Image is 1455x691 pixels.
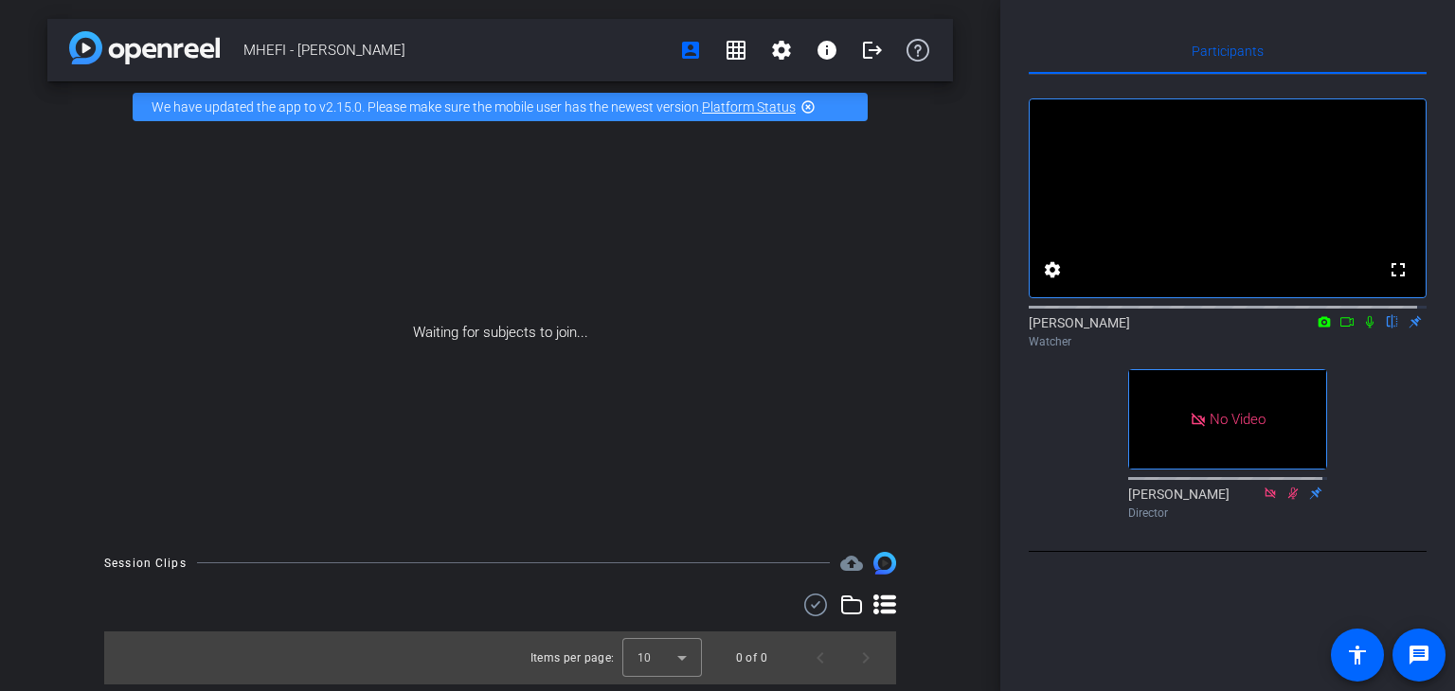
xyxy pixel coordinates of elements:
span: MHEFI - [PERSON_NAME] [243,31,668,69]
div: [PERSON_NAME] [1128,485,1327,522]
mat-icon: fullscreen [1387,258,1410,281]
button: Next page [843,635,889,681]
img: app-logo [69,31,220,64]
div: Director [1128,505,1327,522]
mat-icon: logout [861,39,884,62]
span: Destinations for your clips [840,552,863,575]
mat-icon: cloud_upload [840,552,863,575]
div: Waiting for subjects to join... [47,133,953,533]
mat-icon: flip [1381,312,1404,329]
mat-icon: highlight_off [800,99,816,115]
mat-icon: settings [770,39,793,62]
div: Items per page: [530,648,615,667]
mat-icon: settings [1041,258,1064,281]
div: Watcher [1029,333,1427,350]
div: Session Clips [104,554,187,573]
mat-icon: message [1408,644,1430,666]
div: We have updated the app to v2.15.0. Please make sure the mobile user has the newest version. [133,93,868,121]
mat-icon: account_box [679,39,702,62]
img: Session clips [873,552,896,575]
button: Previous page [798,635,843,681]
mat-icon: grid_on [725,39,747,62]
div: 0 of 0 [736,648,767,667]
mat-icon: accessibility [1346,644,1369,666]
a: Platform Status [702,99,796,115]
span: No Video [1210,411,1266,428]
div: [PERSON_NAME] [1029,313,1427,350]
mat-icon: info [816,39,838,62]
span: Participants [1192,44,1264,58]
